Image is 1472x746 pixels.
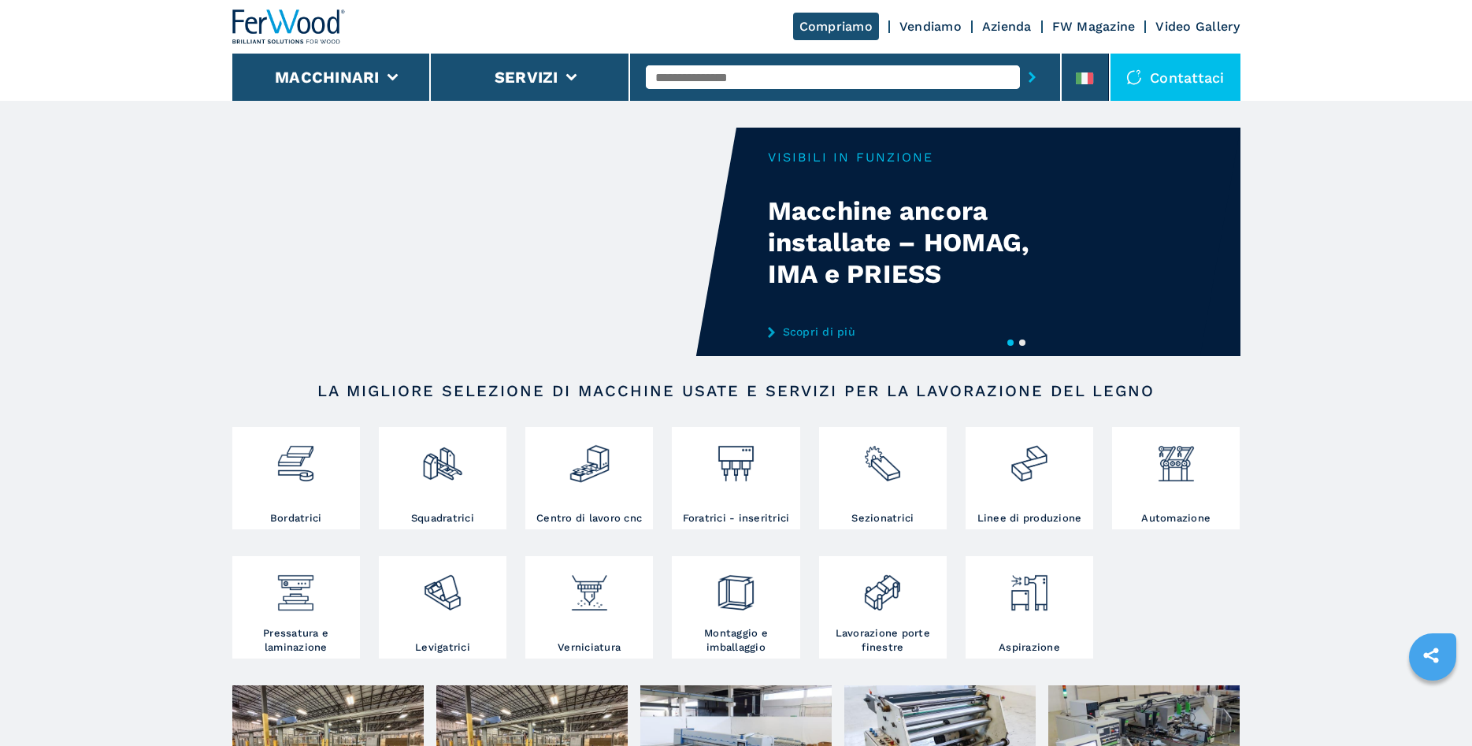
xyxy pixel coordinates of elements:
[1405,675,1460,734] iframe: Chat
[232,128,736,356] video: Your browser does not support the video tag.
[899,19,962,34] a: Vendiamo
[1155,19,1240,34] a: Video Gallery
[676,626,795,655] h3: Montaggio e imballaggio
[966,556,1093,659] a: Aspirazione
[851,511,914,525] h3: Sezionatrici
[999,640,1060,655] h3: Aspirazione
[415,640,470,655] h3: Levigatrici
[1155,431,1197,484] img: automazione.png
[232,556,360,659] a: Pressatura e laminazione
[715,560,757,614] img: montaggio_imballaggio_2.png
[558,640,621,655] h3: Verniciatura
[275,431,317,484] img: bordatrici_1.png
[421,431,463,484] img: squadratrici_2.png
[275,68,380,87] button: Macchinari
[1020,59,1044,95] button: submit-button
[1052,19,1136,34] a: FW Magazine
[862,431,903,484] img: sezionatrici_2.png
[1141,511,1211,525] h3: Automazione
[819,427,947,529] a: Sezionatrici
[1112,427,1240,529] a: Automazione
[379,427,506,529] a: Squadratrici
[270,511,322,525] h3: Bordatrici
[525,427,653,529] a: Centro di lavoro cnc
[862,560,903,614] img: lavorazione_porte_finestre_2.png
[1126,69,1142,85] img: Contattaci
[275,560,317,614] img: pressa-strettoia.png
[977,511,1082,525] h3: Linee di produzione
[283,381,1190,400] h2: LA MIGLIORE SELEZIONE DI MACCHINE USATE E SERVIZI PER LA LAVORAZIONE DEL LEGNO
[793,13,879,40] a: Compriamo
[232,9,346,44] img: Ferwood
[379,556,506,659] a: Levigatrici
[569,560,610,614] img: verniciatura_1.png
[525,556,653,659] a: Verniciatura
[1007,340,1014,346] button: 1
[966,427,1093,529] a: Linee di produzione
[236,626,356,655] h3: Pressatura e laminazione
[683,511,790,525] h3: Foratrici - inseritrici
[411,511,474,525] h3: Squadratrici
[1008,560,1050,614] img: aspirazione_1.png
[495,68,558,87] button: Servizi
[569,431,610,484] img: centro_di_lavoro_cnc_2.png
[536,511,642,525] h3: Centro di lavoro cnc
[1019,340,1025,346] button: 2
[672,556,799,659] a: Montaggio e imballaggio
[672,427,799,529] a: Foratrici - inseritrici
[421,560,463,614] img: levigatrici_2.png
[1411,636,1451,675] a: sharethis
[1110,54,1240,101] div: Contattaci
[715,431,757,484] img: foratrici_inseritrici_2.png
[982,19,1032,34] a: Azienda
[232,427,360,529] a: Bordatrici
[819,556,947,659] a: Lavorazione porte finestre
[823,626,943,655] h3: Lavorazione porte finestre
[768,325,1077,338] a: Scopri di più
[1008,431,1050,484] img: linee_di_produzione_2.png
